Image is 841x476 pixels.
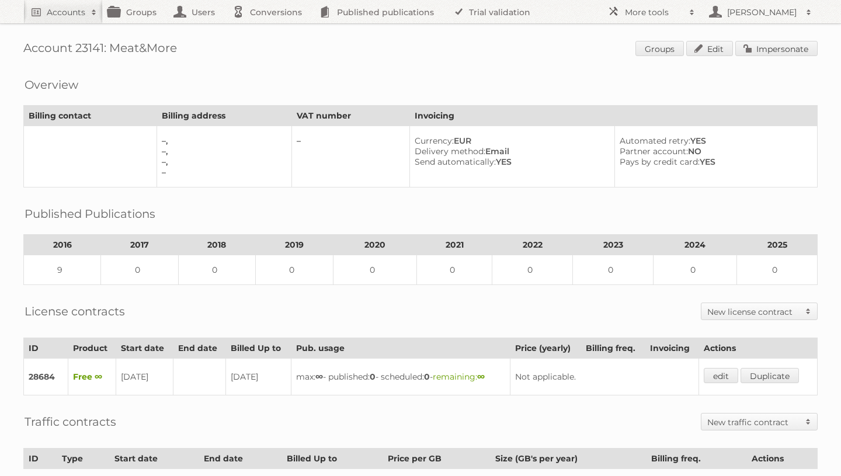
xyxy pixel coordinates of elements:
[23,41,818,58] h1: Account 23141: Meat&More
[101,255,178,285] td: 0
[24,255,101,285] td: 9
[424,371,430,382] strong: 0
[620,157,700,167] span: Pays by credit card:
[653,235,736,255] th: 2024
[25,205,155,223] h2: Published Publications
[370,371,376,382] strong: 0
[510,359,699,395] td: Not applicable.
[416,255,492,285] td: 0
[737,235,818,255] th: 2025
[646,449,746,469] th: Billing freq.
[620,146,808,157] div: NO
[635,41,684,56] a: Groups
[620,135,690,146] span: Automated retry:
[109,449,199,469] th: Start date
[699,338,818,359] th: Actions
[292,126,410,187] td: –
[47,6,85,18] h2: Accounts
[620,157,808,167] div: YES
[68,359,116,395] td: Free ∞
[433,371,485,382] span: remaining:
[410,106,818,126] th: Invoicing
[315,371,323,382] strong: ∞
[178,255,255,285] td: 0
[24,235,101,255] th: 2016
[477,371,485,382] strong: ∞
[800,414,817,430] span: Toggle
[415,146,605,157] div: Email
[701,414,817,430] a: New traffic contract
[256,235,333,255] th: 2019
[415,146,485,157] span: Delivery method:
[746,449,817,469] th: Actions
[178,235,255,255] th: 2018
[686,41,733,56] a: Edit
[800,303,817,319] span: Toggle
[226,338,291,359] th: Billed Up to
[625,6,683,18] h2: More tools
[415,157,605,167] div: YES
[162,167,282,178] div: –
[416,235,492,255] th: 2021
[645,338,699,359] th: Invoicing
[415,135,605,146] div: EUR
[291,359,510,395] td: max: - published: - scheduled: -
[25,303,125,320] h2: License contracts
[704,368,738,383] a: edit
[157,106,291,126] th: Billing address
[724,6,800,18] h2: [PERSON_NAME]
[491,449,646,469] th: Size (GB's per year)
[620,146,688,157] span: Partner account:
[415,135,454,146] span: Currency:
[68,338,116,359] th: Product
[333,255,416,285] td: 0
[24,106,157,126] th: Billing contact
[282,449,383,469] th: Billed Up to
[620,135,808,146] div: YES
[162,135,282,146] div: –,
[581,338,645,359] th: Billing freq.
[25,76,78,93] h2: Overview
[333,235,416,255] th: 2020
[735,41,818,56] a: Impersonate
[510,338,581,359] th: Price (yearly)
[24,359,68,395] td: 28684
[24,338,68,359] th: ID
[741,368,799,383] a: Duplicate
[573,255,654,285] td: 0
[707,306,800,318] h2: New license contract
[653,255,736,285] td: 0
[292,106,410,126] th: VAT number
[116,338,173,359] th: Start date
[162,146,282,157] div: –,
[383,449,491,469] th: Price per GB
[57,449,109,469] th: Type
[116,359,173,395] td: [DATE]
[24,449,57,469] th: ID
[737,255,818,285] td: 0
[492,235,573,255] th: 2022
[707,416,800,428] h2: New traffic contract
[25,413,116,430] h2: Traffic contracts
[101,235,178,255] th: 2017
[256,255,333,285] td: 0
[573,235,654,255] th: 2023
[492,255,573,285] td: 0
[173,338,226,359] th: End date
[415,157,496,167] span: Send automatically:
[199,449,282,469] th: End date
[226,359,291,395] td: [DATE]
[291,338,510,359] th: Pub. usage
[162,157,282,167] div: –,
[701,303,817,319] a: New license contract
